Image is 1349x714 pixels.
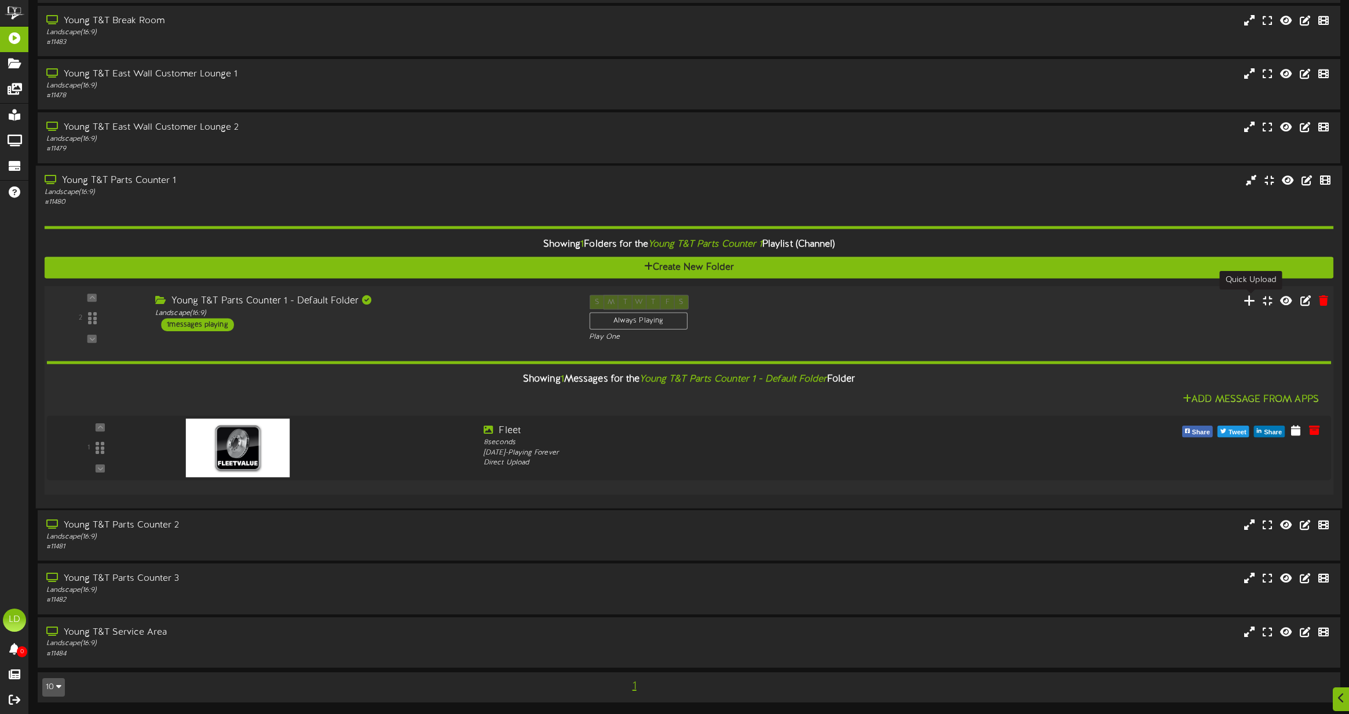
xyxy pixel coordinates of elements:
[484,424,1001,437] div: Fleet
[46,532,572,542] div: Landscape ( 16:9 )
[185,418,290,477] img: e3c16497-4baf-4a28-9d27-bbf16ae19ca4.png
[45,197,572,207] div: # 11480
[639,374,827,385] i: Young T&T Parts Counter 1 - Default Folder
[46,649,572,659] div: # 11484
[46,585,572,595] div: Landscape ( 16:9 )
[46,639,572,649] div: Landscape ( 16:9 )
[1262,426,1284,439] span: Share
[36,232,1343,257] div: Showing Folders for the Playlist (Channel)
[1179,392,1322,407] button: Add Message From Apps
[46,28,572,38] div: Landscape ( 16:9 )
[46,144,572,154] div: # 11479
[561,374,564,385] span: 1
[46,542,572,552] div: # 11481
[484,457,1001,467] div: Direct Upload
[630,680,639,693] span: 1
[45,174,572,188] div: Young T&T Parts Counter 1
[45,188,572,197] div: Landscape ( 16:9 )
[589,312,687,329] div: Always Playing
[38,367,1340,391] div: Showing Messages for the Folder
[46,134,572,144] div: Landscape ( 16:9 )
[1218,426,1249,437] button: Tweet
[580,239,584,249] span: 1
[46,121,572,134] div: Young T&T East Wall Customer Lounge 2
[45,257,1334,278] button: Create New Folder
[46,68,572,81] div: Young T&T East Wall Customer Lounge 1
[1182,426,1213,437] button: Share
[46,572,572,585] div: Young T&T Parts Counter 3
[17,646,27,657] span: 0
[1226,426,1249,439] span: Tweet
[484,437,1001,447] div: 8 seconds
[1190,426,1212,439] span: Share
[484,448,1001,457] div: [DATE] - Playing Forever
[155,308,572,318] div: Landscape ( 16:9 )
[589,332,897,342] div: Play One
[46,626,572,639] div: Young T&T Service Area
[42,678,65,697] button: 10
[46,81,572,91] div: Landscape ( 16:9 )
[155,294,572,307] div: Young T&T Parts Counter 1 - Default Folder
[46,91,572,101] div: # 11478
[3,609,26,632] div: LD
[46,519,572,532] div: Young T&T Parts Counter 2
[46,14,572,28] div: Young T&T Break Room
[46,38,572,47] div: # 11483
[46,595,572,605] div: # 11482
[161,318,234,331] div: 1 messages playing
[1254,426,1285,437] button: Share
[648,239,763,249] i: Young T&T Parts Counter 1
